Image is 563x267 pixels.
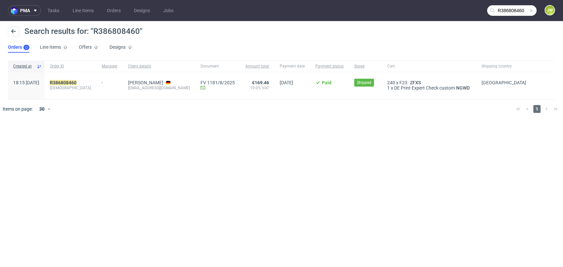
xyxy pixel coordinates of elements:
span: Search results for: "R386808460" [24,27,142,36]
span: pma [20,8,30,13]
div: x [387,80,471,85]
span: Paid [322,80,331,85]
span: Shipped [357,80,371,86]
span: DE Print Expert Check custom [394,85,455,91]
span: Cart [387,64,471,69]
img: logo [11,7,20,14]
span: Stage [354,64,377,69]
a: Line Items [40,42,68,53]
span: Created at [13,64,34,69]
button: pma [8,5,41,16]
span: Document [201,64,235,69]
span: Items on page: [3,106,33,112]
span: 1 [533,105,541,113]
div: - [102,77,117,85]
a: Orders [103,5,125,16]
a: Orders [8,42,29,53]
span: 18:15 [DATE] [13,80,39,85]
figcaption: JW [545,6,554,15]
span: F23. [399,80,409,85]
span: Manager [102,64,117,69]
a: Tasks [44,5,63,16]
a: R386808460 [50,80,78,85]
div: [EMAIL_ADDRESS][DOMAIN_NAME] [128,85,190,91]
div: x [387,85,471,91]
mark: R386808460 [50,80,77,85]
span: Order ID [50,64,91,69]
div: 30 [35,104,47,114]
a: Offers [79,42,99,53]
span: €169.46 [252,80,269,85]
span: Amount total [245,64,269,69]
span: Shipping country [482,64,526,69]
a: NGWD [455,85,471,91]
span: 1 [387,85,390,91]
a: FV 1181/8/2025 [201,80,235,85]
a: Line Items [69,5,98,16]
a: Designs [130,5,154,16]
a: ZFXS [409,80,422,85]
span: 19.0% VAT [245,85,269,91]
span: [GEOGRAPHIC_DATA] [482,80,526,85]
a: Jobs [159,5,177,16]
a: [PERSON_NAME] [128,80,163,85]
span: Payment date [280,64,305,69]
span: 240 [387,80,395,85]
span: [DEMOGRAPHIC_DATA] [50,85,91,91]
span: Payment status [315,64,344,69]
a: Designs [109,42,133,53]
span: Client details [128,64,190,69]
span: [DATE] [280,80,293,85]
